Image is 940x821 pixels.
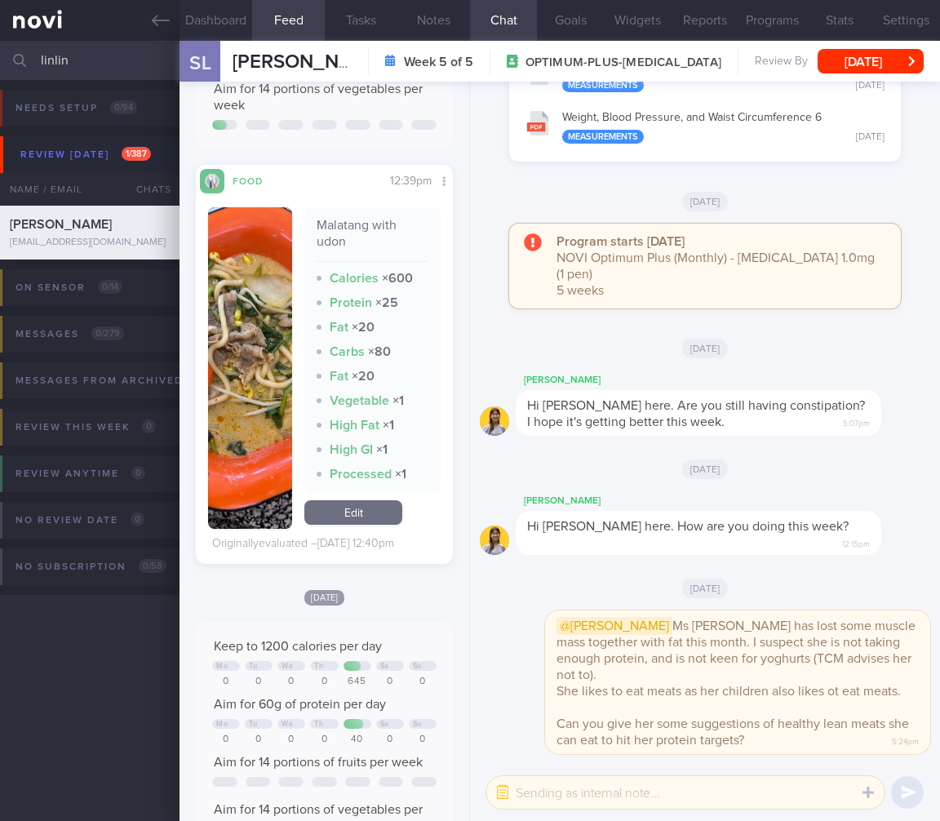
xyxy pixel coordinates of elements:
[525,55,721,71] span: OPTIMUM-PLUS-[MEDICAL_DATA]
[556,251,875,281] span: NOVI Optimum Plus (Monthly) - [MEDICAL_DATA] 1.0mg (1 pen)
[562,130,644,144] div: Measurements
[330,419,379,432] strong: High Fat
[856,131,885,144] div: [DATE]
[556,717,909,747] span: Can you give her some suggestions of healthy lean meats she can eat to hit her protein targets?
[224,173,290,187] div: Food
[376,734,404,746] div: 0
[11,416,160,438] div: Review this week
[682,192,729,211] span: [DATE]
[233,52,384,72] span: [PERSON_NAME]
[330,394,389,407] strong: Vegetable
[214,640,382,653] span: Keep to 1200 calories per day
[516,491,930,511] div: [PERSON_NAME]
[122,147,151,161] span: 1 / 387
[856,80,885,92] div: [DATE]
[409,734,437,746] div: 0
[131,513,144,526] span: 0
[383,419,394,432] strong: × 1
[91,326,124,340] span: 0 / 279
[330,468,392,481] strong: Processed
[314,662,323,671] div: Th
[330,272,379,285] strong: Calories
[249,720,257,729] div: Tu
[282,720,293,729] div: We
[330,443,373,456] strong: High GI
[344,734,371,746] div: 40
[142,419,156,433] span: 0
[516,371,930,390] div: [PERSON_NAME]
[842,535,870,550] span: 12:15pm
[392,394,404,407] strong: × 1
[330,296,372,309] strong: Protein
[562,78,644,92] div: Measurements
[170,31,231,94] div: SL
[16,144,155,166] div: Review [DATE]
[317,217,428,262] div: Malatang with udon
[892,732,919,748] span: 5:24pm
[556,685,901,698] span: She likes to eat meats as her children also likes ot eat meats.
[10,237,170,249] div: [EMAIL_ADDRESS][DOMAIN_NAME]
[330,321,348,334] strong: Fat
[249,662,257,671] div: Tu
[277,676,305,688] div: 0
[216,720,228,729] div: Mo
[330,370,348,383] strong: Fat
[216,662,228,671] div: Mo
[214,698,386,711] span: Aim for 60g of protein per day
[10,218,112,231] span: [PERSON_NAME]
[344,676,371,688] div: 645
[310,734,338,746] div: 0
[214,756,423,769] span: Aim for 14 portions of fruits per week
[682,459,729,479] span: [DATE]
[314,720,323,729] div: Th
[517,100,893,152] button: Weight, Blood Pressure, and Waist Circumference 6 Measurements [DATE]
[212,537,394,552] div: Originally evaluated – [DATE] 12:40pm
[212,676,240,688] div: 0
[11,370,214,392] div: Messages from Archived
[413,720,422,729] div: Su
[562,111,885,144] div: Weight, Blood Pressure, and Waist Circumference 6
[110,100,137,114] span: 0 / 94
[376,443,388,456] strong: × 1
[375,296,398,309] strong: × 25
[682,339,729,358] span: [DATE]
[214,82,423,112] span: Aim for 14 portions of vegetables per week
[208,207,292,529] img: Malatang with udon
[11,277,126,299] div: On sensor
[395,468,406,481] strong: × 1
[245,734,273,746] div: 0
[11,556,171,578] div: No subscription
[755,55,808,69] span: Review By
[382,272,413,285] strong: × 600
[277,734,305,746] div: 0
[527,399,865,428] span: Hi [PERSON_NAME] here. Are you still having constipation? I hope it's getting better this week.
[11,463,149,485] div: Review anytime
[11,323,128,345] div: Messages
[527,520,849,533] span: Hi [PERSON_NAME] here. How are you doing this week?
[380,662,389,671] div: Sa
[11,509,149,531] div: No review date
[139,559,166,573] span: 0 / 58
[131,466,145,480] span: 0
[304,590,345,606] span: [DATE]
[556,284,604,297] span: 5 weeks
[409,676,437,688] div: 0
[404,54,473,70] strong: Week 5 of 5
[352,370,375,383] strong: × 20
[818,49,924,73] button: [DATE]
[556,617,672,635] span: @[PERSON_NAME]
[843,414,870,429] span: 5:07pm
[376,676,404,688] div: 0
[352,321,375,334] strong: × 20
[413,662,422,671] div: Su
[390,175,432,187] span: 12:39pm
[212,734,240,746] div: 0
[304,500,402,525] a: Edit
[11,97,141,119] div: Needs setup
[98,280,122,294] span: 0 / 14
[330,345,365,358] strong: Carbs
[310,676,338,688] div: 0
[368,345,391,358] strong: × 80
[114,173,180,206] div: Chats
[556,617,916,681] span: Ms [PERSON_NAME] has lost some muscle mass together with fat this month. I suspect she is not tak...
